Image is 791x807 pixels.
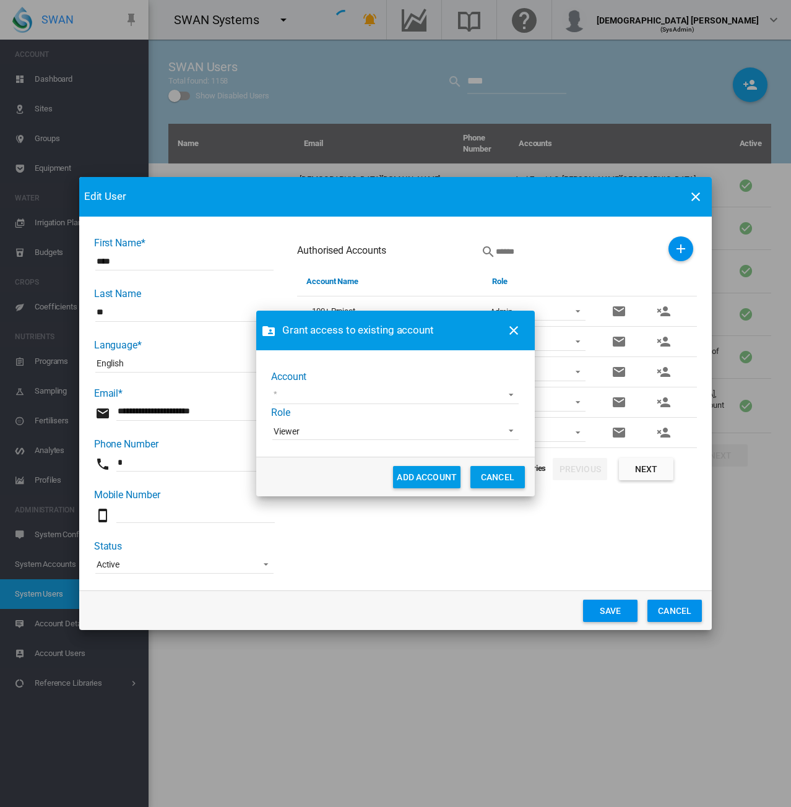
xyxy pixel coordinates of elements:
md-dialog: Account Role ... [256,311,535,497]
button: CANCEL [470,466,525,488]
label: Role [271,407,290,418]
md-icon: icon-folder-account [261,324,276,339]
md-icon: icon-close [506,323,521,338]
label: Account [271,371,306,382]
span: Grant access to existing account [282,323,498,338]
div: Viewer [274,426,299,436]
button: ADD ACCOUNT [393,466,460,488]
button: icon-close [501,318,526,343]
